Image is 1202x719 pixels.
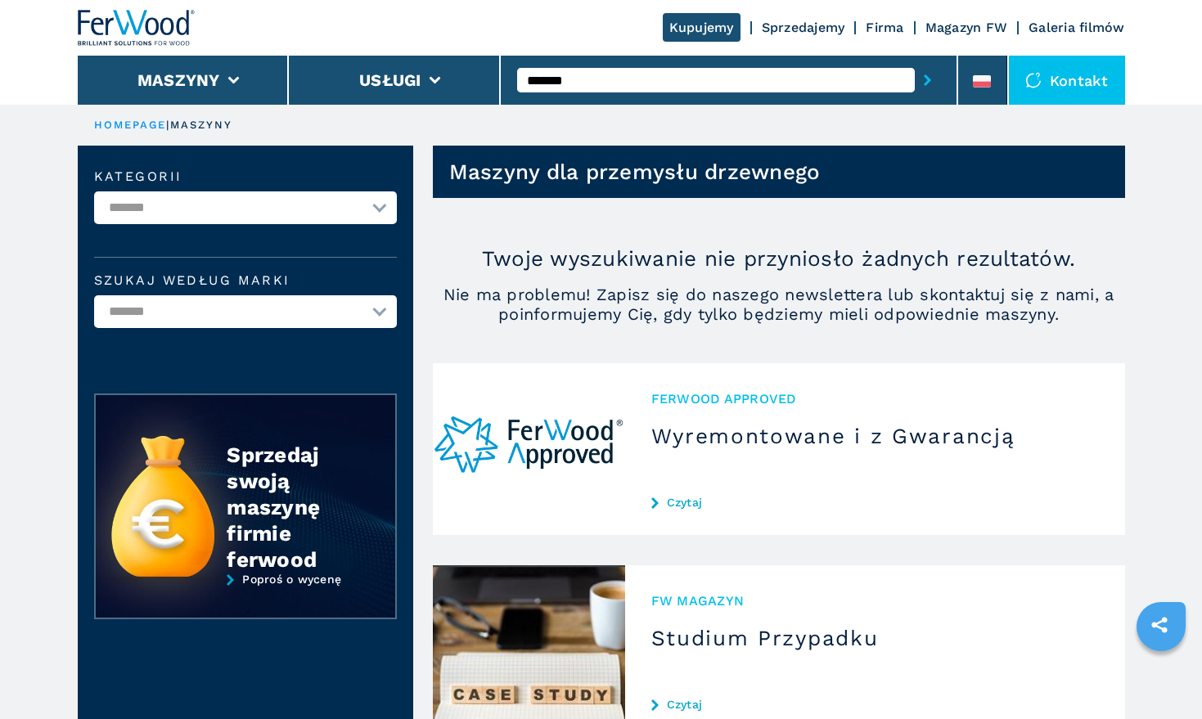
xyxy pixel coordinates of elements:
span: Nie ma problemu! Zapisz się do naszego newslettera lub skontaktuj się z nami, a poinformujemy Cię... [433,285,1125,324]
label: kategorii [94,170,397,183]
a: HOMEPAGE [94,119,167,131]
p: maszyny [170,118,233,133]
a: Magazyn FW [925,20,1008,35]
a: Sprzedajemy [762,20,845,35]
button: Maszyny [137,70,220,90]
a: sharethis [1139,604,1180,645]
div: Sprzedaj swoją maszynę firmie ferwood [227,442,362,573]
button: submit-button [915,61,940,99]
span: | [166,119,169,131]
img: Wyremontowane i z Gwarancją [433,363,625,535]
a: Czytaj [651,496,1099,509]
iframe: Chat [1132,645,1190,707]
img: Ferwood [78,10,196,46]
button: Usługi [359,70,421,90]
h3: Wyremontowane i z Gwarancją [651,423,1099,449]
a: Czytaj [651,698,1099,711]
img: Kontakt [1025,72,1042,88]
h1: Maszyny dla przemysłu drzewnego [449,159,821,185]
label: Szukaj według marki [94,274,397,287]
span: FW MAGAZYN [651,591,1099,610]
a: Poproś o wycenę [94,573,397,631]
a: Firma [866,20,903,35]
p: Twoje wyszukiwanie nie przyniosło żadnych rezultatów. [433,245,1125,272]
span: Ferwood Approved [651,389,1099,408]
a: Galeria filmów [1029,20,1125,35]
a: Kupujemy [663,13,741,42]
div: Kontakt [1009,56,1125,105]
h3: Studium Przypadku [651,625,1099,651]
